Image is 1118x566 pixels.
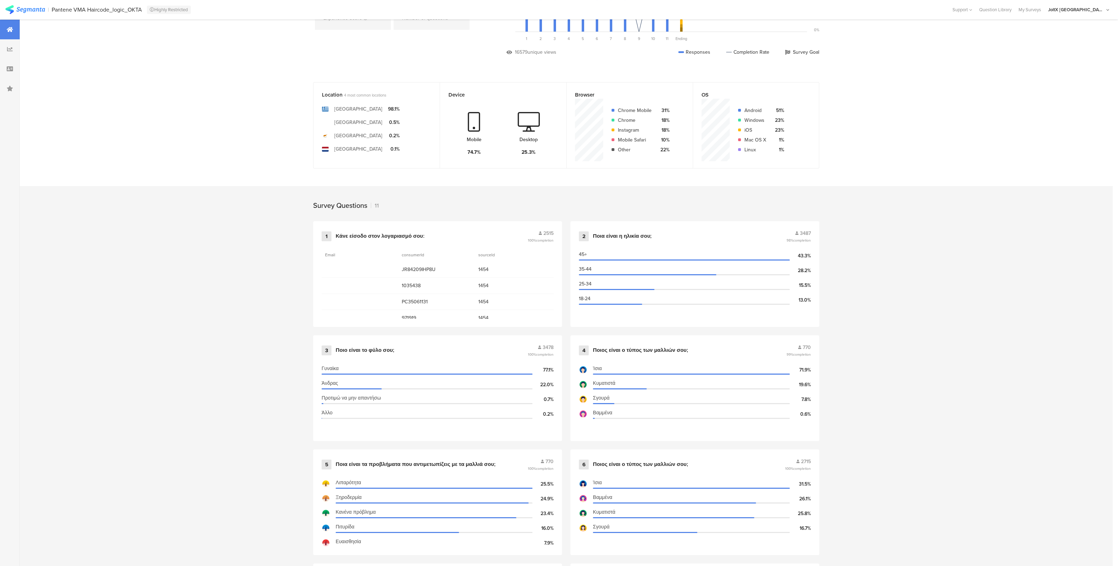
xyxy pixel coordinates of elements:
[526,36,527,41] span: 1
[579,524,587,532] img: d3qka8e8qzmug1.cloudfront.net%2Fitem%2F6649fb5c5e843f7e997a.png
[388,132,400,139] div: 0.2%
[579,410,587,418] img: d3qka8e8qzmug1.cloudfront.net%2Fitem%2F5f9d5c83120d03fe9338.png
[528,352,554,357] span: 100%
[48,6,49,14] div: |
[790,381,811,388] div: 19.6%
[532,495,554,502] div: 24.9%
[772,126,784,134] div: 23%
[666,36,668,41] span: 11
[579,460,589,469] div: 6
[322,460,331,469] div: 5
[336,347,394,354] div: Ποιο είναι το φύλο σου;
[336,538,361,545] span: Ευαισθησία
[800,230,811,237] span: 3487
[790,282,811,289] div: 15.5%
[478,298,548,305] span: 1454
[322,480,330,488] img: d3qka8e8qzmug1.cloudfront.net%2Fitem%2F9f65a6e58105b7cff9e9.png
[532,410,554,418] div: 0.2%
[593,479,602,486] span: Ίσια
[579,494,587,503] img: d3qka8e8qzmug1.cloudfront.net%2Fitem%2F02b79cffe09955d8e9fd.png
[618,146,652,153] div: Other
[532,381,554,388] div: 22.0%
[322,409,332,416] span: Άλλο
[515,48,528,56] div: 16579
[579,251,587,258] span: 45+
[790,366,811,374] div: 71.9%
[536,352,554,357] span: completion
[744,136,766,144] div: Mac OS X
[579,265,592,273] span: 35-44
[334,119,382,126] div: [GEOGRAPHIC_DATA]
[579,395,587,403] img: d3qka8e8qzmug1.cloudfront.net%2Fitem%2Fdd6fefce73f52c504c91.png
[1015,6,1045,13] a: My Surveys
[726,48,769,56] div: Completion Rate
[402,298,471,305] span: PC35061131
[402,282,471,289] span: 1035438
[793,466,811,471] span: completion
[618,126,652,134] div: Instagram
[579,380,587,389] img: d3qka8e8qzmug1.cloudfront.net%2Fitem%2F79221d8b29670f920b8e.png
[657,117,670,124] div: 18%
[545,458,554,465] span: 770
[313,200,367,211] div: Survey Questions
[579,366,587,374] img: d3qka8e8qzmug1.cloudfront.net%2Fitem%2F3c38ff60c9910ff76f15.png
[593,508,615,516] span: Κυματιστά
[322,231,331,241] div: 1
[334,105,382,113] div: [GEOGRAPHIC_DATA]
[702,91,799,99] div: OS
[575,91,673,99] div: Browser
[801,458,811,465] span: 2715
[803,344,811,351] span: 770
[579,295,590,302] span: 18-24
[593,523,609,531] span: Σγουρά
[785,48,819,56] div: Survey Goal
[532,396,554,403] div: 0.7%
[593,394,609,402] span: Σγουρά
[952,4,972,15] div: Support
[52,6,142,13] div: Pantene VMA Haircode_logic_OKTA
[334,132,382,139] div: [GEOGRAPHIC_DATA]
[519,136,538,143] div: Desktop
[554,36,556,41] span: 3
[593,365,602,372] span: Ίσια
[976,6,1015,13] a: Question Library
[814,27,819,33] div: 0%
[657,146,670,153] div: 22%
[322,539,330,547] img: d3qka8e8qzmug1.cloudfront.net%2Fitem%2F82f4b1eb115ce6aa4241.png
[322,524,330,532] img: d3qka8e8qzmug1.cloudfront.net%2Fitem%2F34c5963a4d51d83450cd.png
[543,344,554,351] span: 3478
[478,266,548,273] span: 1454
[568,36,570,41] span: 4
[651,36,655,41] span: 10
[657,126,670,134] div: 18%
[388,119,400,126] div: 0.5%
[744,117,766,124] div: Windows
[593,494,612,501] span: Βαμμένα
[674,36,688,41] div: Ending
[579,345,589,355] div: 4
[787,238,811,243] span: 98%
[322,365,339,372] span: Γυναίκα
[579,231,589,241] div: 2
[532,539,554,547] div: 7.9%
[593,409,612,416] span: Βαμμένα
[790,296,811,304] div: 13.0%
[344,92,386,98] span: 4 most common locations
[1048,6,1104,13] div: JoltX [GEOGRAPHIC_DATA]
[790,267,811,274] div: 28.2%
[388,145,400,153] div: 0.1%
[322,509,330,518] img: d3qka8e8qzmug1.cloudfront.net%2Fitem%2Feb91ae710c1b94a43b17.png
[579,509,587,518] img: d3qka8e8qzmug1.cloudfront.net%2Fitem%2F112f30bfeeeb1908bbe3.png
[467,136,482,143] div: Mobile
[402,314,471,322] span: 971919
[744,107,766,114] div: Android
[772,146,784,153] div: 1%
[322,91,420,99] div: Location
[579,280,592,288] span: 25-34
[322,380,338,387] span: Άνδρας
[539,36,542,41] span: 2
[657,107,670,114] div: 31%
[610,36,612,41] span: 7
[532,480,554,488] div: 25.5%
